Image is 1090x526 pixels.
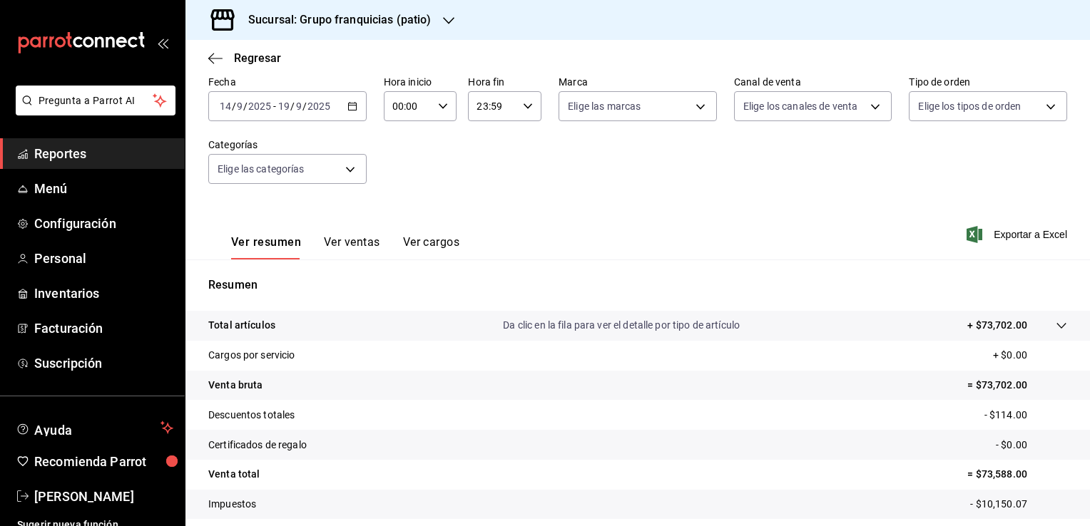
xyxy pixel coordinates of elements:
[970,497,1067,512] p: - $10,150.07
[967,378,1067,393] p: = $73,702.00
[503,318,740,333] p: Da clic en la fila para ver el detalle por tipo de artículo
[218,162,305,176] span: Elige las categorías
[34,419,155,436] span: Ayuda
[157,37,168,48] button: open_drawer_menu
[993,348,1067,363] p: + $0.00
[967,318,1027,333] p: + $73,702.00
[34,452,173,471] span: Recomienda Parrot
[273,100,276,112] span: -
[568,99,641,113] span: Elige las marcas
[34,319,173,338] span: Facturación
[243,100,248,112] span: /
[34,249,173,268] span: Personal
[734,77,892,87] label: Canal de venta
[295,100,302,112] input: --
[208,348,295,363] p: Cargos por servicio
[232,100,236,112] span: /
[984,408,1067,423] p: - $114.00
[996,438,1067,453] p: - $0.00
[743,99,857,113] span: Elige los canales de venta
[34,179,173,198] span: Menú
[324,235,380,259] button: Ver ventas
[208,51,281,65] button: Regresar
[208,467,260,482] p: Venta total
[34,487,173,506] span: [PERSON_NAME]
[219,100,232,112] input: --
[302,100,307,112] span: /
[231,235,459,259] div: navigation tabs
[248,100,272,112] input: ----
[468,77,541,87] label: Hora fin
[10,103,175,118] a: Pregunta a Parrot AI
[967,467,1067,482] p: = $73,588.00
[559,77,717,87] label: Marca
[208,318,275,333] p: Total artículos
[208,277,1067,294] p: Resumen
[403,235,460,259] button: Ver cargos
[918,99,1021,113] span: Elige los tipos de orden
[969,226,1067,243] button: Exportar a Excel
[208,408,295,423] p: Descuentos totales
[236,100,243,112] input: --
[16,86,175,115] button: Pregunta a Parrot AI
[384,77,457,87] label: Hora inicio
[231,235,301,259] button: Ver resumen
[307,100,331,112] input: ----
[208,438,307,453] p: Certificados de regalo
[34,354,173,373] span: Suscripción
[277,100,290,112] input: --
[39,93,153,108] span: Pregunta a Parrot AI
[909,77,1067,87] label: Tipo de orden
[208,77,367,87] label: Fecha
[237,11,432,29] h3: Sucursal: Grupo franquicias (patio)
[208,378,263,393] p: Venta bruta
[208,497,256,512] p: Impuestos
[234,51,281,65] span: Regresar
[34,214,173,233] span: Configuración
[34,284,173,303] span: Inventarios
[290,100,295,112] span: /
[34,144,173,163] span: Reportes
[208,140,367,150] label: Categorías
